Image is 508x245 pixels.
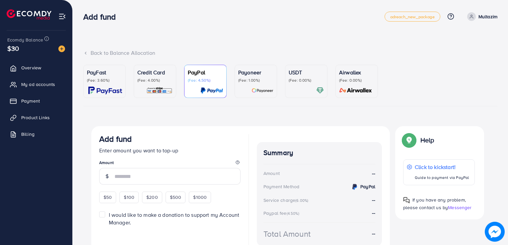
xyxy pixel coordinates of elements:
strong: -- [372,209,375,216]
p: (Fee: 1.00%) [238,78,273,83]
img: image [58,45,65,52]
p: Click to kickstart! [415,163,469,171]
div: Service charge [263,197,310,204]
span: Messenger [448,204,472,211]
p: Payoneer [238,68,273,76]
img: card [146,87,173,94]
a: Product Links [5,111,67,124]
span: Overview [21,64,41,71]
a: Payment [5,94,67,108]
a: Billing [5,127,67,141]
div: Amount [263,170,280,177]
h4: Summary [263,149,375,157]
p: Multazim [478,13,497,21]
a: My ad accounts [5,78,67,91]
span: I would like to make a donation to support my Account Manager. [109,211,239,226]
strong: -- [372,170,375,177]
p: Help [420,136,434,144]
span: $30 [7,43,19,53]
p: (Fee: 3.60%) [87,78,122,83]
a: Multazim [465,12,497,21]
p: (Fee: 0.00%) [289,78,324,83]
p: (Fee: 4.00%) [137,78,173,83]
p: Guide to payment via PayPal [415,174,469,182]
legend: Amount [99,160,241,168]
img: card [88,87,122,94]
span: If you have any problem, please contact us by [403,197,466,211]
div: Total Amount [263,228,311,240]
span: $500 [170,194,181,201]
span: $1000 [193,194,207,201]
span: $100 [124,194,134,201]
span: Billing [21,131,35,137]
a: adreach_new_package [385,12,440,22]
small: (6.00%) [295,198,308,203]
p: Enter amount you want to top-up [99,146,241,154]
img: credit [351,183,359,191]
img: card [200,87,223,94]
p: (Fee: 4.50%) [188,78,223,83]
span: Payment [21,98,40,104]
div: Back to Balance Allocation [83,49,497,57]
strong: PayPal [360,183,375,190]
p: (Fee: 0.00%) [339,78,374,83]
strong: -- [372,230,375,237]
a: Overview [5,61,67,74]
span: $50 [104,194,112,201]
div: Payment Method [263,183,299,190]
span: $200 [146,194,158,201]
h3: Add fund [83,12,121,22]
img: menu [58,13,66,20]
img: card [316,87,324,94]
div: Paypal fee [263,210,301,216]
p: PayFast [87,68,122,76]
strong: -- [372,196,375,204]
img: card [252,87,273,94]
span: Ecomdy Balance [7,37,43,43]
h3: Add fund [99,134,132,144]
p: Airwallex [339,68,374,76]
p: PayPal [188,68,223,76]
p: USDT [289,68,324,76]
span: My ad accounts [21,81,55,88]
span: adreach_new_package [390,15,435,19]
p: Credit Card [137,68,173,76]
small: (4.50%) [287,211,299,216]
img: image [485,222,505,242]
span: Product Links [21,114,50,121]
img: Popup guide [403,134,415,146]
img: Popup guide [403,197,410,204]
img: card [337,87,374,94]
img: logo [7,9,51,20]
